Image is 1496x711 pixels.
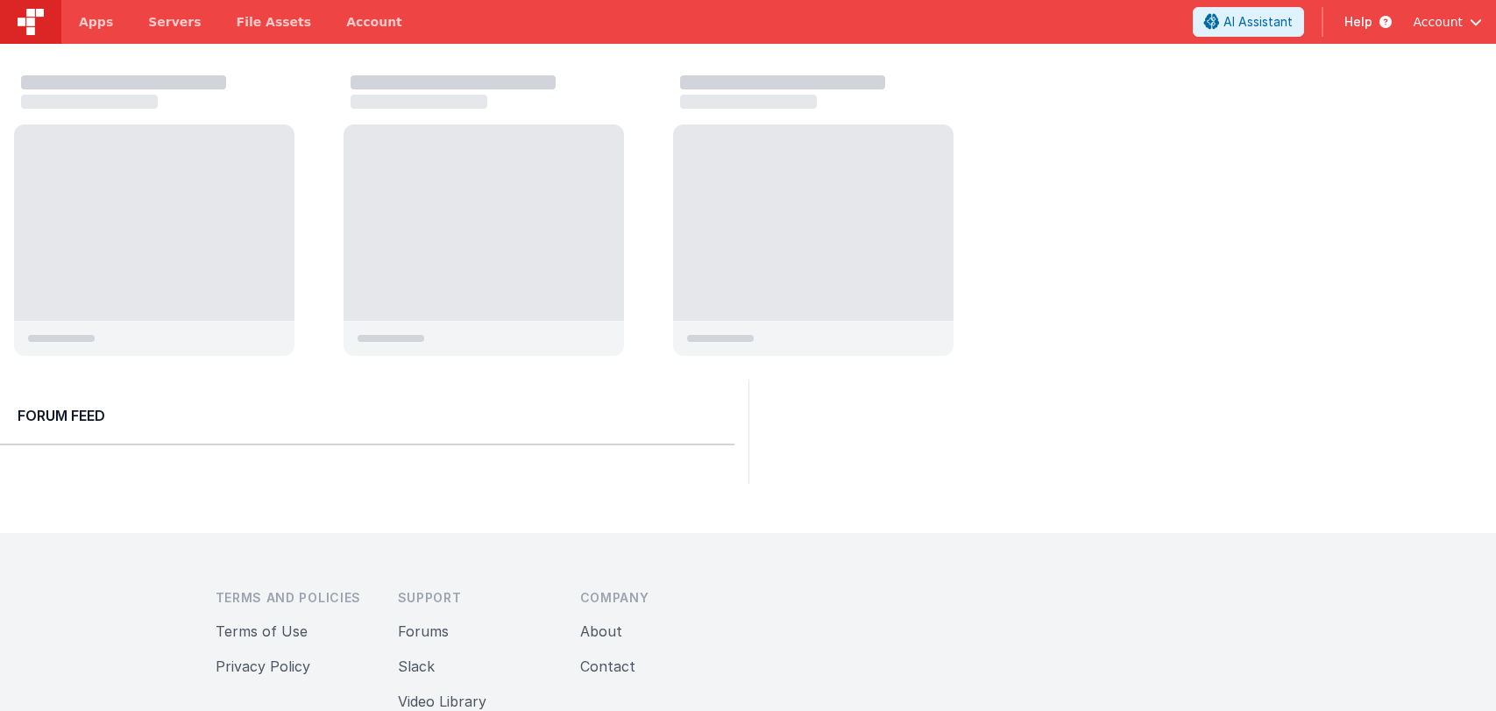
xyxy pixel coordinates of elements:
[398,656,435,677] button: Slack
[216,622,308,640] a: Terms of Use
[398,658,435,675] a: Slack
[580,656,635,677] button: Contact
[1223,13,1293,31] span: AI Assistant
[1344,13,1372,31] span: Help
[1413,13,1482,31] button: Account
[580,621,622,642] button: About
[580,589,734,607] h3: Company
[398,589,552,607] h3: Support
[237,13,312,31] span: File Assets
[18,405,717,426] h2: Forum Feed
[148,13,201,31] span: Servers
[1193,7,1304,37] button: AI Assistant
[79,13,113,31] span: Apps
[580,622,622,640] a: About
[216,658,310,675] a: Privacy Policy
[1413,13,1463,31] span: Account
[216,589,370,607] h3: Terms and Policies
[398,621,449,642] button: Forums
